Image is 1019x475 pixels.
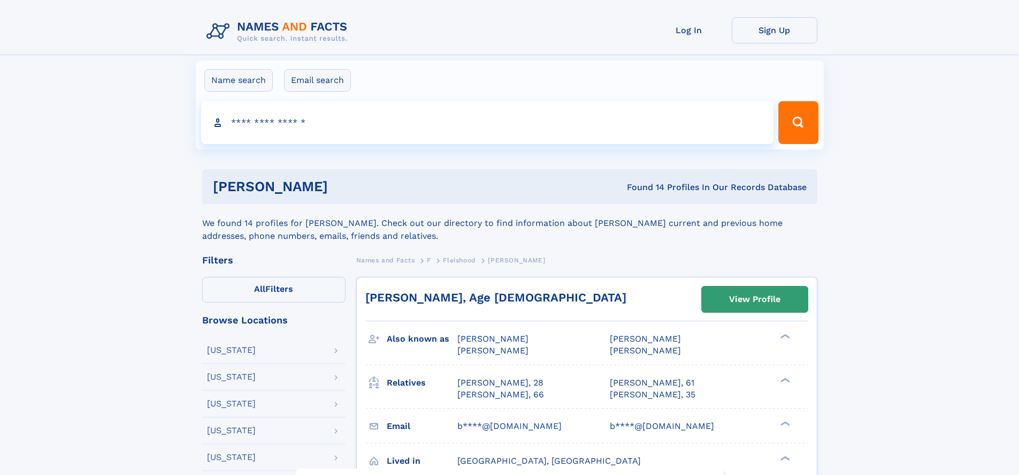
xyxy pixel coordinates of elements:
[778,376,791,383] div: ❯
[610,345,681,356] span: [PERSON_NAME]
[254,284,265,294] span: All
[457,345,528,356] span: [PERSON_NAME]
[702,286,808,312] a: View Profile
[732,17,817,43] a: Sign Up
[284,69,351,92] label: Email search
[202,255,346,265] div: Filters
[457,456,641,466] span: [GEOGRAPHIC_DATA], [GEOGRAPHIC_DATA]
[201,101,774,144] input: search input
[610,389,695,401] a: [PERSON_NAME], 35
[207,399,256,408] div: [US_STATE]
[356,253,415,267] a: Names and Facts
[610,334,681,344] span: [PERSON_NAME]
[387,417,457,435] h3: Email
[427,257,431,264] span: F
[729,287,780,312] div: View Profile
[457,389,544,401] a: [PERSON_NAME], 66
[778,101,818,144] button: Search Button
[365,291,626,304] a: [PERSON_NAME], Age [DEMOGRAPHIC_DATA]
[778,455,791,462] div: ❯
[646,17,732,43] a: Log In
[387,374,457,392] h3: Relatives
[207,453,256,462] div: [US_STATE]
[778,333,791,340] div: ❯
[387,330,457,348] h3: Also known as
[457,377,543,389] a: [PERSON_NAME], 28
[443,257,476,264] span: Fleishood
[477,182,807,193] div: Found 14 Profiles In Our Records Database
[202,315,346,325] div: Browse Locations
[778,420,791,427] div: ❯
[457,334,528,344] span: [PERSON_NAME]
[427,253,431,267] a: F
[202,17,356,46] img: Logo Names and Facts
[488,257,545,264] span: [PERSON_NAME]
[387,452,457,470] h3: Lived in
[204,69,273,92] label: Name search
[202,277,346,303] label: Filters
[207,346,256,355] div: [US_STATE]
[202,204,817,243] div: We found 14 profiles for [PERSON_NAME]. Check out our directory to find information about [PERSON...
[207,373,256,381] div: [US_STATE]
[610,377,694,389] a: [PERSON_NAME], 61
[213,180,478,193] h1: [PERSON_NAME]
[443,253,476,267] a: Fleishood
[207,426,256,435] div: [US_STATE]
